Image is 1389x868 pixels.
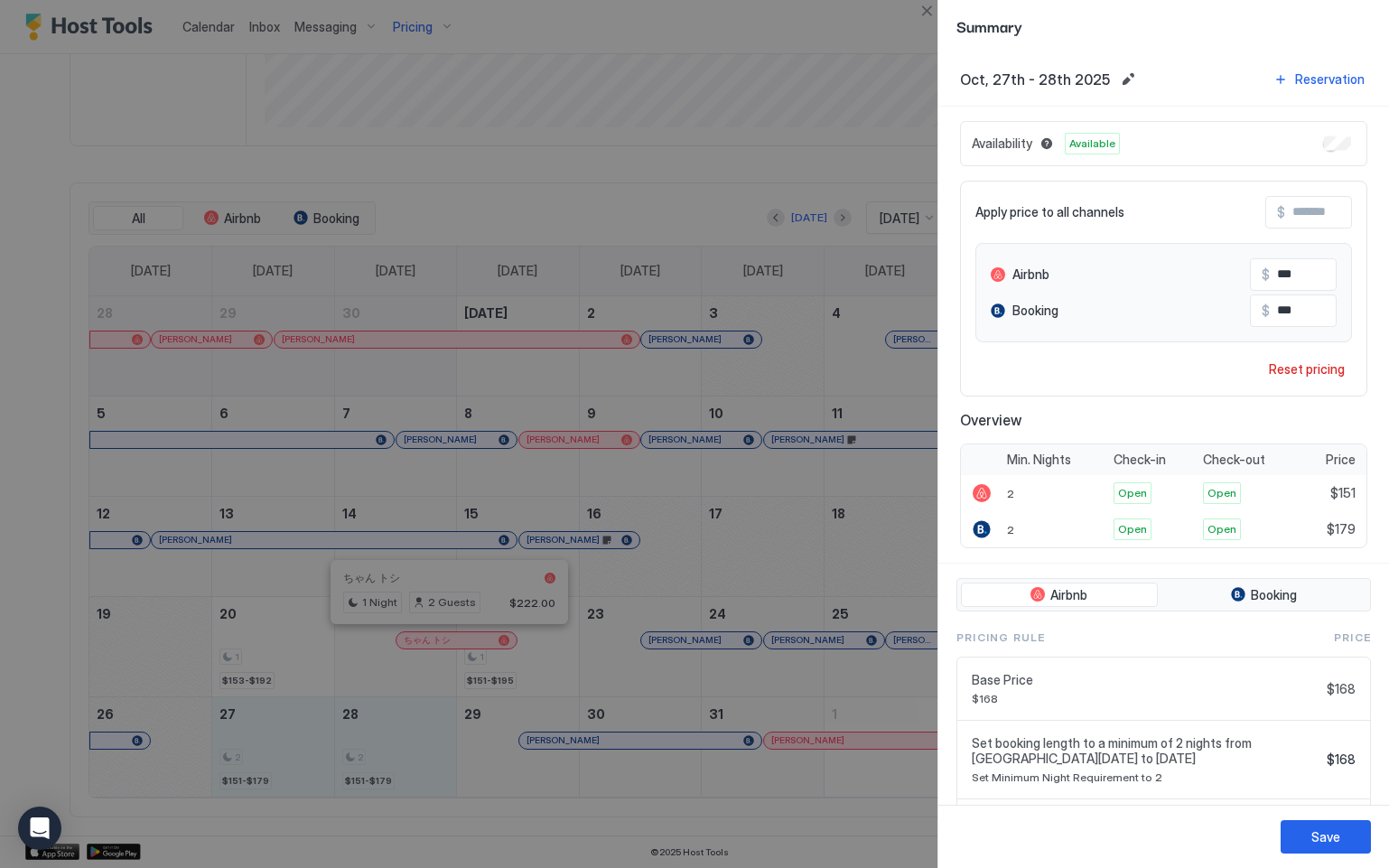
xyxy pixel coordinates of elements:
div: tab-group [956,578,1371,612]
span: Airbnb [1012,266,1049,283]
span: Availability [972,135,1032,152]
span: Check-in [1114,452,1166,468]
span: Apply price to all channels [975,204,1124,220]
span: Summary [956,14,1371,37]
button: Blocked dates override all pricing rules and remain unavailable until manually unblocked [1036,133,1058,154]
span: Open [1118,521,1147,537]
span: Base Price [972,672,1319,688]
span: Check-out [1203,452,1265,468]
span: Open [1118,485,1147,501]
span: Airbnb [1050,587,1087,603]
div: Reservation [1295,70,1365,89]
button: Reset pricing [1262,357,1352,381]
span: Booking [1012,303,1058,319]
span: $168 [1327,681,1356,697]
span: $ [1277,204,1285,220]
button: Edit date range [1117,69,1139,90]
span: $ [1262,266,1270,283]
span: Set Minimum Night Requirement to 2 [972,770,1319,784]
button: Reservation [1271,67,1367,91]
span: $168 [1327,751,1356,768]
div: Open Intercom Messenger [18,807,61,850]
span: $168 [972,692,1319,705]
span: Min. Nights [1007,452,1071,468]
button: Airbnb [961,583,1158,608]
span: Price [1334,630,1371,646]
span: Price [1326,452,1356,468]
span: $179 [1327,521,1356,537]
div: Reset pricing [1269,359,1345,378]
span: Pricing Rule [956,630,1045,646]
span: Available [1069,135,1115,152]
button: Save [1281,820,1371,854]
span: $ [1262,303,1270,319]
span: $151 [1330,485,1356,501]
div: Save [1311,827,1340,846]
span: Open [1207,521,1236,537]
span: 2 [1007,523,1014,537]
span: Oct, 27th - 28th 2025 [960,70,1110,89]
span: Booking [1251,587,1297,603]
span: Overview [960,411,1367,429]
button: Booking [1161,583,1367,608]
span: 2 [1007,487,1014,500]
span: Open [1207,485,1236,501]
span: Set booking length to a minimum of 2 nights from [GEOGRAPHIC_DATA][DATE] to [DATE] [972,735,1319,767]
